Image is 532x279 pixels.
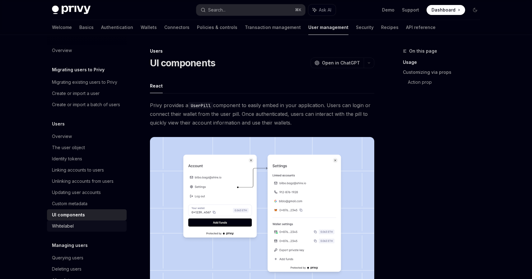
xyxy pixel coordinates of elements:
[47,252,127,263] a: Querying users
[52,177,114,185] div: Unlinking accounts from users
[295,7,301,12] span: ⌘ K
[47,77,127,88] a: Migrating existing users to Privy
[52,211,85,219] div: UI components
[196,4,305,16] button: Search...⌘K
[47,153,127,164] a: Identity tokens
[208,6,226,14] div: Search...
[47,142,127,153] a: The user object
[47,45,127,56] a: Overview
[432,7,455,13] span: Dashboard
[141,20,157,35] a: Wallets
[406,20,436,35] a: API reference
[52,166,104,174] div: Linking accounts to users
[52,222,74,230] div: Whitelabel
[245,20,301,35] a: Transaction management
[150,57,215,69] h1: UI components
[427,5,465,15] a: Dashboard
[52,6,91,14] img: dark logo
[47,99,127,110] a: Create or import a batch of users
[47,187,127,198] a: Updating user accounts
[150,101,374,127] span: Privy provides a component to easily embed in your application. Users can login or connect their ...
[356,20,374,35] a: Security
[47,209,127,220] a: UI components
[308,20,348,35] a: User management
[402,7,419,13] a: Support
[79,20,94,35] a: Basics
[150,78,163,93] button: React
[403,57,485,67] a: Usage
[52,47,72,54] div: Overview
[322,60,360,66] span: Open in ChatGPT
[52,78,117,86] div: Migrating existing users to Privy
[164,20,189,35] a: Connectors
[47,88,127,99] a: Create or import a user
[52,189,101,196] div: Updating user accounts
[52,200,87,207] div: Custom metadata
[52,120,65,128] h5: Users
[52,66,105,73] h5: Migrating users to Privy
[409,47,437,55] span: On this page
[403,67,485,77] a: Customizing via props
[52,155,82,163] div: Identity tokens
[197,20,237,35] a: Policies & controls
[381,20,399,35] a: Recipes
[150,48,374,54] div: Users
[52,20,72,35] a: Welcome
[310,58,364,68] button: Open in ChatGPT
[52,242,88,249] h5: Managing users
[52,90,100,97] div: Create or import a user
[47,176,127,187] a: Unlinking accounts from users
[52,133,72,140] div: Overview
[47,220,127,232] a: Whitelabel
[47,263,127,275] a: Deleting users
[52,254,83,262] div: Querying users
[308,4,336,16] button: Ask AI
[319,7,331,13] span: Ask AI
[52,144,85,151] div: The user object
[47,164,127,176] a: Linking accounts to users
[382,7,394,13] a: Demo
[470,5,480,15] button: Toggle dark mode
[101,20,133,35] a: Authentication
[188,102,213,109] code: UserPill
[408,77,485,87] a: Action prop
[47,131,127,142] a: Overview
[52,265,82,273] div: Deleting users
[47,198,127,209] a: Custom metadata
[52,101,120,108] div: Create or import a batch of users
